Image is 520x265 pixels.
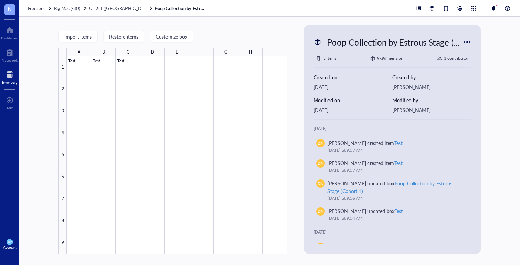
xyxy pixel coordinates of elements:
div: Account [3,245,17,249]
div: 1 [58,56,67,78]
div: [PERSON_NAME] created item [327,139,402,147]
div: Test [394,160,403,167]
div: Modified by [392,96,471,104]
div: 3 [58,100,67,122]
button: Customize box [150,31,193,42]
div: 8 [58,210,67,232]
a: Freezers [28,5,52,11]
a: Notebook [2,47,18,62]
div: F [200,48,203,56]
div: 4 [58,122,67,144]
div: Modified on [314,96,392,104]
div: Inventory [2,80,17,85]
span: DN [318,181,323,186]
div: Poop Collection by Estrous Stage (Cohort 1) [324,35,463,49]
div: [PERSON_NAME] created item [327,159,402,167]
div: 9 x 9 dimension [377,55,403,62]
div: D [151,48,154,56]
div: [DATE] [314,106,392,114]
a: [PERSON_NAME] created itemTest [314,240,471,260]
a: Inventory [2,69,17,85]
div: H [249,48,252,56]
div: Created by [392,73,471,81]
a: DN[PERSON_NAME] created itemTest[DATE] at 9:57 AM [314,136,471,156]
span: N [8,5,12,13]
a: DN[PERSON_NAME] created itemTest[DATE] at 9:57 AM [314,156,471,177]
div: [DATE] at 9:57 AM [327,147,463,154]
div: 9 [58,232,67,254]
div: Add [7,106,13,110]
div: [PERSON_NAME] created item [327,243,402,250]
div: [DATE] [314,83,392,91]
div: Notebook [2,58,18,62]
div: [PERSON_NAME] updated box [327,207,403,215]
span: DN [318,161,323,166]
button: Restore items [103,31,144,42]
div: [DATE] at 9:56 AM [327,195,463,202]
button: Import items [58,31,98,42]
div: Test [394,139,403,146]
div: Test [395,208,403,215]
span: Restore items [109,34,138,39]
span: Freezers [28,5,45,11]
div: I [274,48,275,56]
div: [DATE] [314,229,471,236]
div: [PERSON_NAME] [392,106,471,114]
span: Big Mac (-80) [54,5,80,11]
span: KW [8,241,11,243]
a: DN[PERSON_NAME] updated boxPoop Collection by Estrous Stage (Cohort 1)[DATE] at 9:56 AM [314,177,471,204]
span: Import items [64,34,92,39]
div: 7 [58,188,67,210]
a: Dashboard [1,25,18,40]
div: 3 items [323,55,336,62]
span: C [89,5,92,11]
a: CI ([GEOGRAPHIC_DATA]) [89,5,153,11]
a: Poop Collection by Estrous Stage (Cohort 1) [155,5,207,11]
div: E [176,48,178,56]
div: Test [394,243,403,250]
a: DN[PERSON_NAME] updated boxTest[DATE] at 9:54 AM [314,204,471,225]
div: [DATE] at 9:54 AM [327,215,463,222]
div: C [127,48,129,56]
span: DN [318,140,323,146]
div: G [224,48,227,56]
div: 2 [58,78,67,100]
div: Dashboard [1,36,18,40]
a: Big Mac (-80) [54,5,88,11]
span: Customize box [156,34,187,39]
div: [DATE] at 9:57 AM [327,167,463,174]
div: A [78,48,80,56]
div: B [102,48,105,56]
span: I ([GEOGRAPHIC_DATA]) [101,5,152,11]
div: 6 [58,166,67,188]
div: [PERSON_NAME] [392,83,471,91]
span: DN [318,209,323,214]
div: Created on [314,73,392,81]
div: [DATE] [314,125,471,132]
div: 1 contributor [444,55,468,62]
div: 5 [58,144,67,166]
div: [PERSON_NAME] updated box [327,179,463,195]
